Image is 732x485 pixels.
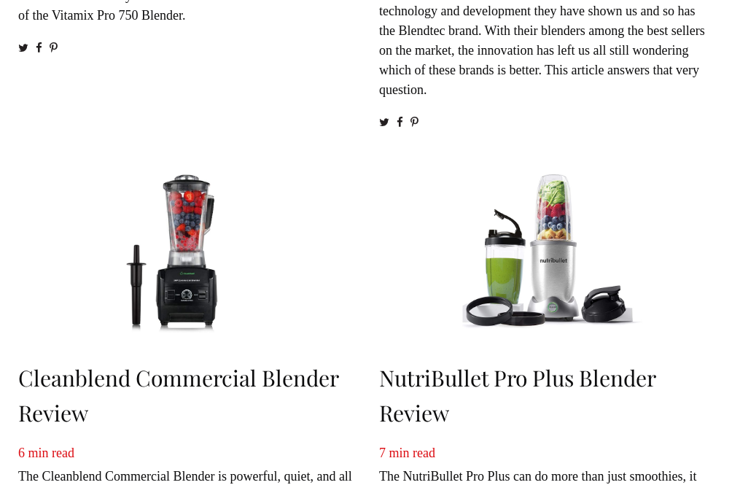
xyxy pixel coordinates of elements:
[379,363,656,427] a: NutriBullet Pro Plus Blender Review
[379,446,386,460] span: 7
[18,159,353,347] img: Cleanblend Commercial Blender Review
[379,159,714,347] img: NutriBullet Pro Plus Blender Review
[389,446,435,460] span: min read
[18,363,339,427] a: Cleanblend Commercial Blender Review
[28,446,74,460] span: min read
[18,446,25,460] span: 6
